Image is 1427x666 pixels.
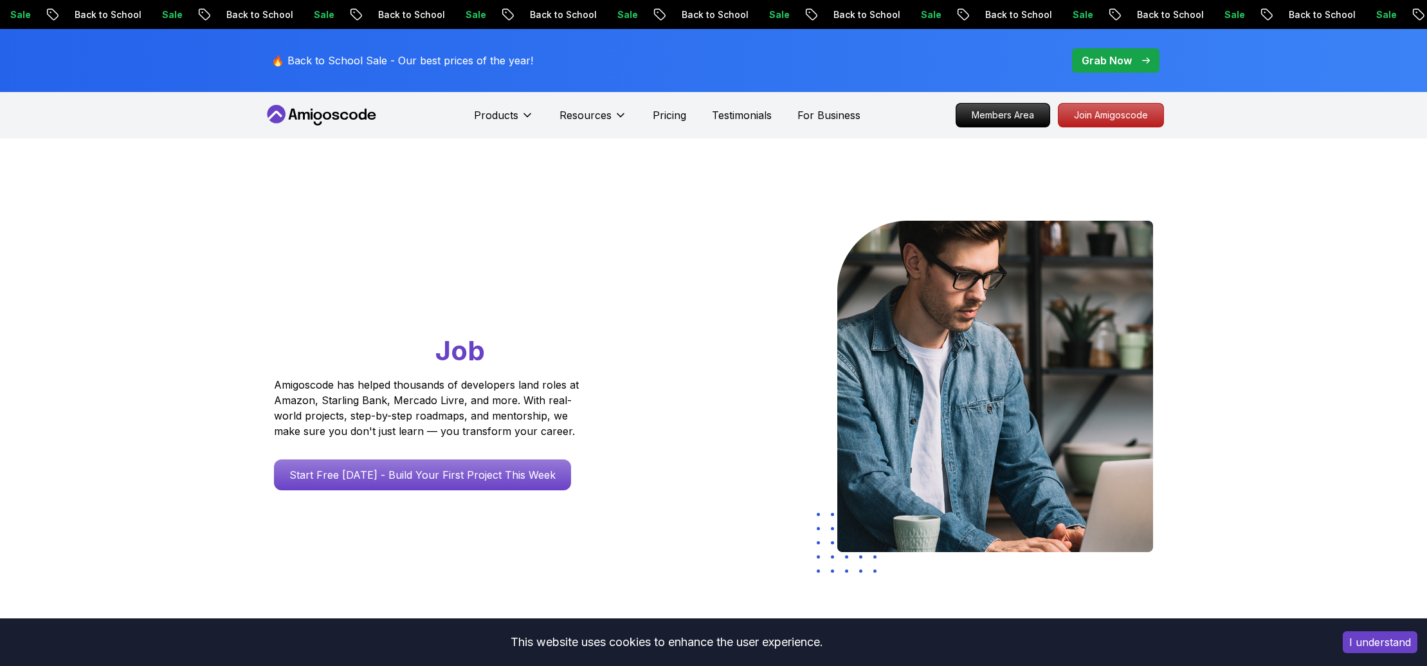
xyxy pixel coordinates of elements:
[909,8,950,21] p: Sale
[758,8,799,21] p: Sale
[474,107,518,123] p: Products
[1061,8,1102,21] p: Sale
[518,8,606,21] p: Back to School
[474,107,534,133] button: Products
[1082,53,1132,68] p: Grab Now
[274,377,583,439] p: Amigoscode has helped thousands of developers land roles at Amazon, Starling Bank, Mercado Livre,...
[837,221,1153,552] img: hero
[150,8,192,21] p: Sale
[435,334,485,367] span: Job
[956,104,1050,127] p: Members Area
[274,459,571,490] a: Start Free [DATE] - Build Your First Project This Week
[215,8,302,21] p: Back to School
[10,628,1323,656] div: This website uses cookies to enhance the user experience.
[956,103,1050,127] a: Members Area
[271,53,533,68] p: 🔥 Back to School Sale - Our best prices of the year!
[1125,8,1213,21] p: Back to School
[670,8,758,21] p: Back to School
[63,8,150,21] p: Back to School
[822,8,909,21] p: Back to School
[974,8,1061,21] p: Back to School
[274,221,628,369] h1: Go From Learning to Hired: Master Java, Spring Boot & Cloud Skills That Get You the
[712,107,772,123] a: Testimonials
[797,107,860,123] a: For Business
[606,8,647,21] p: Sale
[559,107,612,123] p: Resources
[1343,631,1417,653] button: Accept cookies
[367,8,454,21] p: Back to School
[1213,8,1254,21] p: Sale
[559,107,627,133] button: Resources
[454,8,495,21] p: Sale
[302,8,343,21] p: Sale
[653,107,686,123] a: Pricing
[1365,8,1406,21] p: Sale
[1277,8,1365,21] p: Back to School
[1059,104,1163,127] p: Join Amigoscode
[1058,103,1164,127] a: Join Amigoscode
